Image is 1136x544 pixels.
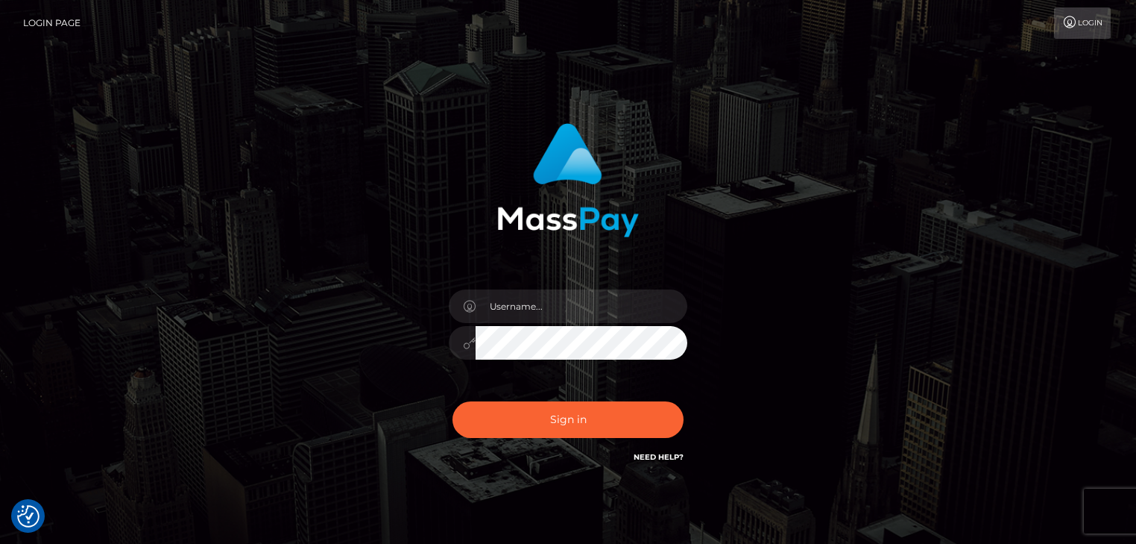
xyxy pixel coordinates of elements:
button: Sign in [452,401,684,438]
img: Revisit consent button [17,505,40,528]
a: Login Page [23,7,81,39]
a: Need Help? [634,452,684,462]
a: Login [1054,7,1111,39]
img: MassPay Login [497,123,639,237]
input: Username... [476,290,687,323]
button: Consent Preferences [17,505,40,528]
